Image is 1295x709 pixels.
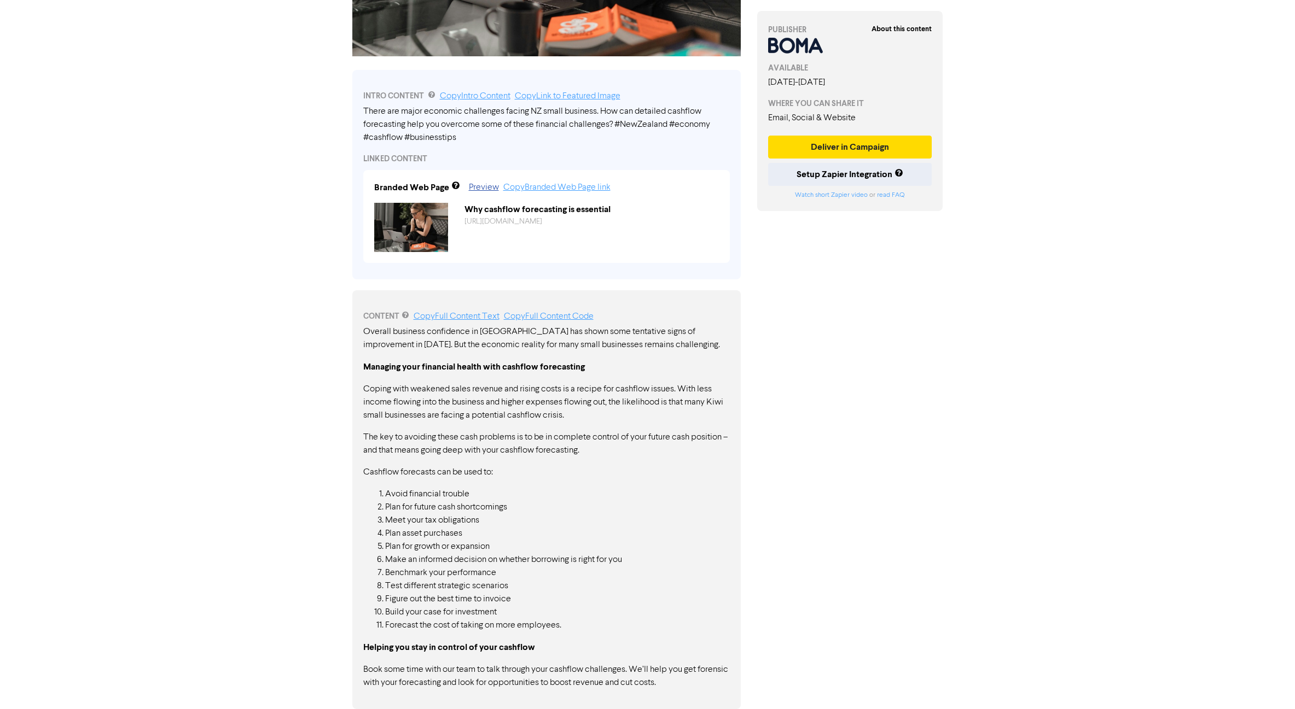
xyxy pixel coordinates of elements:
a: Copy Full Content Code [504,312,594,321]
p: The key to avoiding these cash problems is to be in complete control of your future cash position... [363,431,730,457]
p: Overall business confidence in [GEOGRAPHIC_DATA] has shown some tentative signs of improvement in... [363,325,730,351]
div: WHERE YOU CAN SHARE IT [768,98,932,109]
div: AVAILABLE [768,62,932,74]
li: Plan for growth or expansion [385,540,730,553]
li: Build your case for investment [385,606,730,619]
a: Copy Intro Content [440,92,510,101]
strong: Helping you stay in control of your cashflow [363,642,535,653]
li: Benchmark your performance [385,566,730,579]
div: Branded Web Page [374,181,449,194]
div: Email, Social & Website [768,112,932,125]
button: Setup Zapier Integration [768,163,932,186]
li: Make an informed decision on whether borrowing is right for you [385,553,730,566]
a: read FAQ [877,192,904,198]
a: Copy Link to Featured Image [515,92,620,101]
li: Plan for future cash shortcomings [385,501,730,514]
li: Figure out the best time to invoice [385,593,730,606]
a: Copy Full Content Text [414,312,500,321]
div: LINKED CONTENT [363,153,730,165]
iframe: Chat Widget [1240,657,1295,709]
strong: Managing your financial health with cashflow forecasting [363,361,585,372]
div: https://public2.bomamarketing.com/cp/2UgMg9GHkwzCH5v4KCDlg7?sa=N95UoFw [456,216,727,227]
li: Forecast the cost of taking on more employees. [385,619,730,632]
li: Test different strategic scenarios [385,579,730,593]
div: Why cashflow forecasting is essential [456,203,727,216]
div: PUBLISHER [768,24,932,36]
li: Avoid financial trouble [385,488,730,501]
button: Deliver in Campaign [768,136,932,159]
p: Cashflow forecasts can be used to: [363,466,730,479]
li: Meet your tax obligations [385,514,730,527]
div: INTRO CONTENT [363,90,730,103]
a: Copy Branded Web Page link [503,183,611,192]
li: Plan asset purchases [385,527,730,540]
a: [URL][DOMAIN_NAME] [464,218,542,225]
a: Preview [469,183,499,192]
a: Watch short Zapier video [795,192,868,198]
div: There are major economic challenges facing NZ small business. How can detailed cashflow forecasti... [363,105,730,144]
strong: About this content [872,25,932,33]
div: or [768,190,932,200]
div: [DATE] - [DATE] [768,76,932,89]
p: Coping with weakened sales revenue and rising costs is a recipe for cashflow issues. With less in... [363,383,730,422]
div: CONTENT [363,310,730,323]
p: Book some time with our team to talk through your cashflow challenges. We’ll help you get forensi... [363,663,730,689]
